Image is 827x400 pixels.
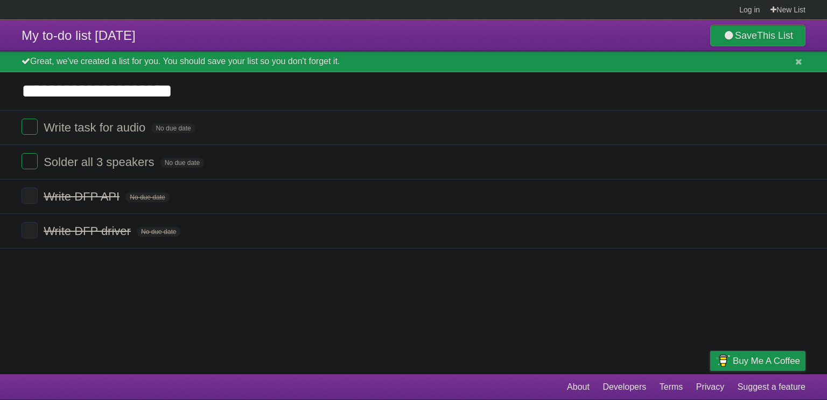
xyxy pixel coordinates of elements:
[44,190,122,203] span: Write DFP API
[602,377,646,397] a: Developers
[160,158,204,168] span: No due date
[22,188,38,204] label: Done
[44,224,134,238] span: Write DFP driver
[660,377,683,397] a: Terms
[22,119,38,135] label: Done
[22,222,38,238] label: Done
[137,227,180,237] span: No due date
[710,25,805,46] a: SaveThis List
[716,351,730,370] img: Buy me a coffee
[696,377,724,397] a: Privacy
[151,123,195,133] span: No due date
[738,377,805,397] a: Suggest a feature
[44,155,157,169] span: Solder all 3 speakers
[710,351,805,371] a: Buy me a coffee
[567,377,590,397] a: About
[44,121,148,134] span: Write task for audio
[22,153,38,169] label: Done
[757,30,793,41] b: This List
[125,192,169,202] span: No due date
[22,28,136,43] span: My to-do list [DATE]
[733,351,800,370] span: Buy me a coffee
